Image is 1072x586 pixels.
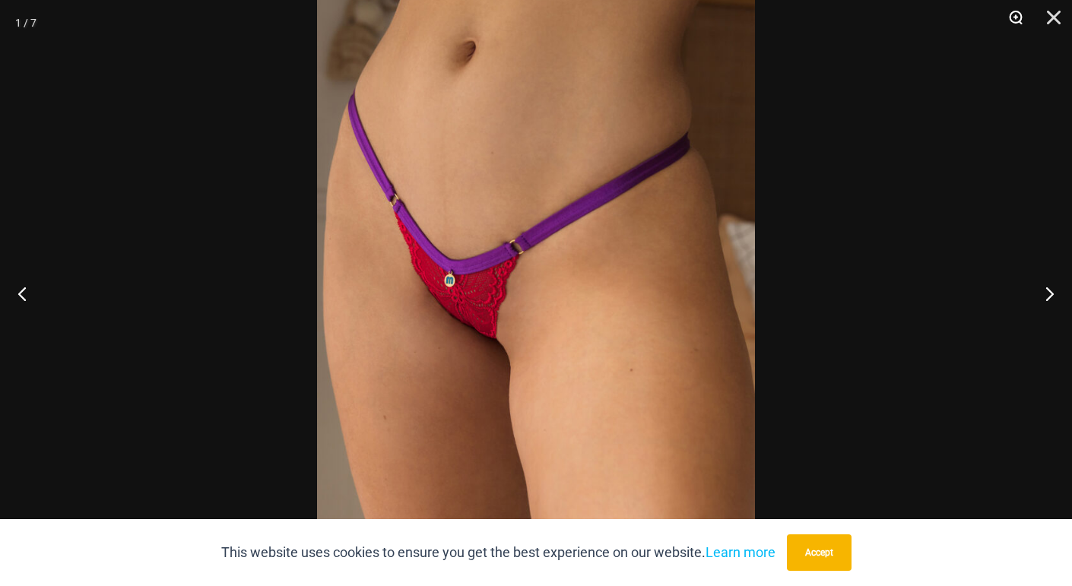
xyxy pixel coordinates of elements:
[706,544,775,560] a: Learn more
[1015,255,1072,331] button: Next
[221,541,775,564] p: This website uses cookies to ensure you get the best experience on our website.
[787,534,852,571] button: Accept
[15,11,36,34] div: 1 / 7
